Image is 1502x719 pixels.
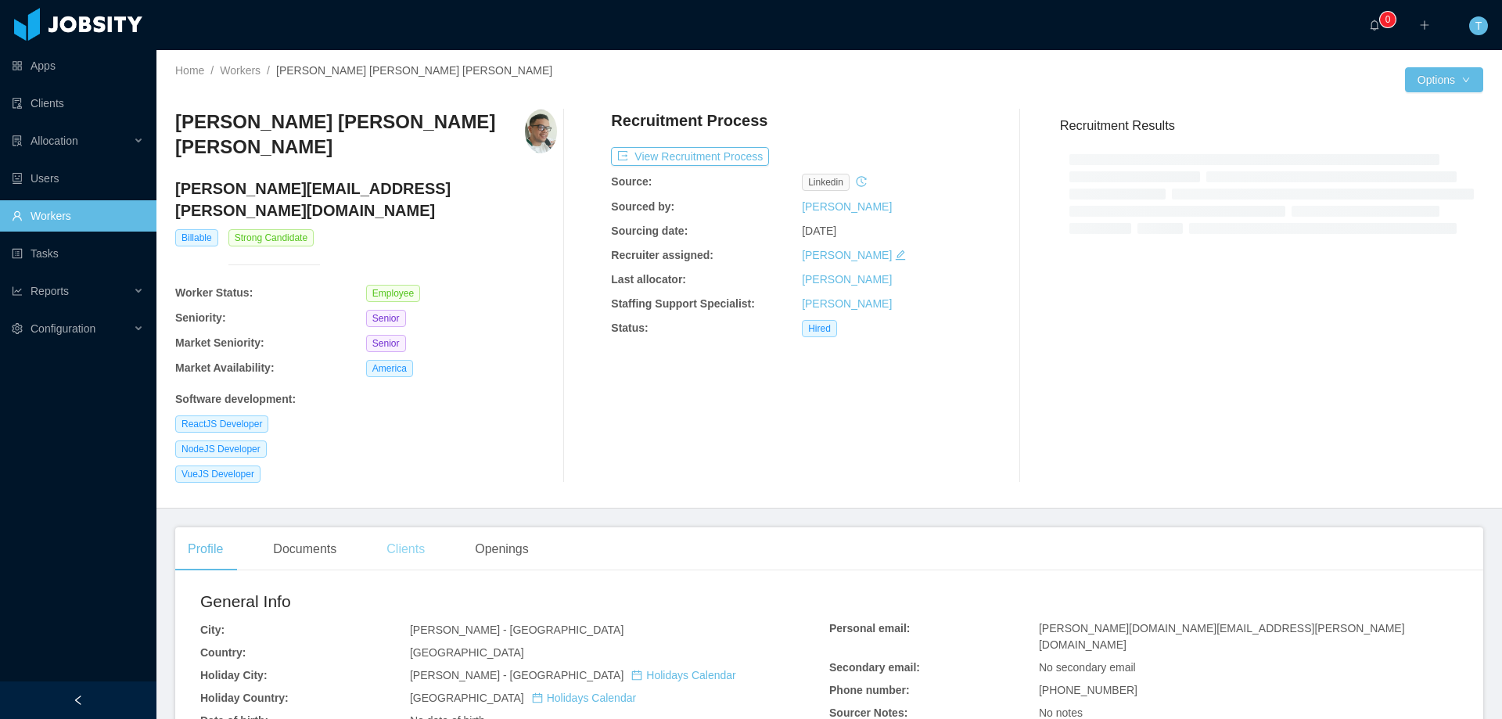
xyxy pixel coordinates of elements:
b: Holiday City: [200,669,268,681]
a: [PERSON_NAME] [802,200,892,213]
i: icon: bell [1369,20,1380,31]
h4: [PERSON_NAME][EMAIL_ADDRESS][PERSON_NAME][DOMAIN_NAME] [175,178,557,221]
i: icon: plus [1419,20,1430,31]
a: [PERSON_NAME] [802,249,892,261]
span: Reports [31,285,69,297]
i: icon: setting [12,323,23,334]
i: icon: edit [895,250,906,261]
b: Personal email: [829,622,911,635]
span: America [366,360,413,377]
h2: General Info [200,589,829,614]
a: icon: auditClients [12,88,144,119]
span: [PERSON_NAME][DOMAIN_NAME][EMAIL_ADDRESS][PERSON_NAME][DOMAIN_NAME] [1039,622,1405,651]
span: linkedin [802,174,850,191]
b: Source: [611,175,652,188]
div: Clients [374,527,437,571]
span: Strong Candidate [228,229,314,246]
a: Workers [220,64,261,77]
a: [PERSON_NAME] [802,297,892,310]
i: icon: calendar [532,692,543,703]
span: T [1475,16,1482,35]
span: Hired [802,320,837,337]
b: Phone number: [829,684,910,696]
span: [DATE] [802,225,836,237]
b: City: [200,624,225,636]
div: Profile [175,527,235,571]
span: [PERSON_NAME] - [GEOGRAPHIC_DATA] [410,669,736,681]
button: icon: exportView Recruitment Process [611,147,769,166]
span: No notes [1039,706,1083,719]
i: icon: history [856,176,867,187]
span: [GEOGRAPHIC_DATA] [410,646,524,659]
b: Sourcing date: [611,225,688,237]
h3: Recruitment Results [1060,116,1483,135]
span: Senior [366,310,406,327]
span: / [267,64,270,77]
span: VueJS Developer [175,466,261,483]
a: icon: userWorkers [12,200,144,232]
b: Status: [611,322,648,334]
span: [PHONE_NUMBER] [1039,684,1137,696]
img: 78378fac-ebc3-492b-be87-e9115189ff5d_6891313328f5b-400w.png [525,110,557,153]
a: icon: calendarHolidays Calendar [532,692,636,704]
b: Seniority: [175,311,226,324]
span: Employee [366,285,420,302]
i: icon: calendar [631,670,642,681]
span: Allocation [31,135,78,147]
i: icon: solution [12,135,23,146]
div: Documents [261,527,349,571]
h4: Recruitment Process [611,110,767,131]
a: icon: profileTasks [12,238,144,269]
b: Worker Status: [175,286,253,299]
b: Staffing Support Specialist: [611,297,755,310]
span: NodeJS Developer [175,440,267,458]
span: / [210,64,214,77]
b: Holiday Country: [200,692,289,704]
span: ReactJS Developer [175,415,268,433]
b: Last allocator: [611,273,686,286]
b: Market Availability: [175,361,275,374]
span: Senior [366,335,406,352]
a: icon: robotUsers [12,163,144,194]
span: [GEOGRAPHIC_DATA] [410,692,636,704]
b: Sourcer Notes: [829,706,907,719]
a: icon: exportView Recruitment Process [611,150,769,163]
a: Home [175,64,204,77]
b: Market Seniority: [175,336,264,349]
a: icon: calendarHolidays Calendar [631,669,735,681]
i: icon: line-chart [12,286,23,297]
b: Country: [200,646,246,659]
span: Billable [175,229,218,246]
b: Secondary email: [829,661,920,674]
span: No secondary email [1039,661,1136,674]
sup: 0 [1380,12,1396,27]
span: [PERSON_NAME] [PERSON_NAME] [PERSON_NAME] [276,64,552,77]
button: Optionsicon: down [1405,67,1483,92]
a: icon: appstoreApps [12,50,144,81]
a: [PERSON_NAME] [802,273,892,286]
h3: [PERSON_NAME] [PERSON_NAME] [PERSON_NAME] [175,110,525,160]
b: Software development : [175,393,296,405]
b: Recruiter assigned: [611,249,713,261]
span: Configuration [31,322,95,335]
div: Openings [462,527,541,571]
span: [PERSON_NAME] - [GEOGRAPHIC_DATA] [410,624,623,636]
b: Sourced by: [611,200,674,213]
